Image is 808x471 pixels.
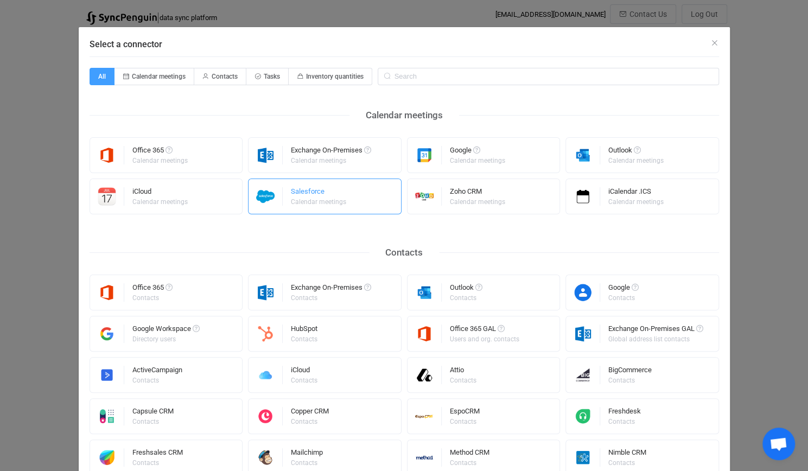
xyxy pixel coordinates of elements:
[450,418,478,425] div: Contacts
[608,460,645,466] div: Contacts
[90,407,124,425] img: capsule.png
[132,460,181,466] div: Contacts
[450,147,507,157] div: Google
[450,408,480,418] div: EspoCRM
[349,107,459,124] div: Calendar meetings
[450,366,478,377] div: Attio
[132,336,198,342] div: Directory users
[608,157,664,164] div: Calendar meetings
[291,325,319,336] div: HubSpot
[608,449,646,460] div: Nimble CRM
[132,366,182,377] div: ActiveCampaign
[608,295,637,301] div: Contacts
[249,187,283,206] img: salesforce.png
[608,336,702,342] div: Global address list contacts
[608,418,639,425] div: Contacts
[132,418,172,425] div: Contacts
[291,460,321,466] div: Contacts
[291,377,317,384] div: Contacts
[90,324,124,343] img: google-workspace.png
[132,199,188,205] div: Calendar meetings
[249,324,283,343] img: hubspot.png
[369,244,439,261] div: Contacts
[566,146,600,164] img: outlook.png
[566,283,600,302] img: google-contacts.png
[608,366,652,377] div: BigCommerce
[566,407,600,425] img: freshdesk.png
[249,146,283,164] img: exchange.png
[291,147,371,157] div: Exchange On-Premises
[291,418,327,425] div: Contacts
[291,295,370,301] div: Contacts
[566,324,600,343] img: exchange.png
[450,325,521,336] div: Office 365 GAL
[132,284,173,295] div: Office 365
[132,295,171,301] div: Contacts
[450,284,482,295] div: Outlook
[132,325,200,336] div: Google Workspace
[90,187,124,206] img: icloud-calendar.png
[408,448,442,467] img: methodcrm.png
[90,283,124,302] img: microsoft365.png
[566,366,600,384] img: big-commerce.png
[132,157,188,164] div: Calendar meetings
[291,157,370,164] div: Calendar meetings
[132,408,174,418] div: Capsule CRM
[132,377,181,384] div: Contacts
[291,188,348,199] div: Salesforce
[90,366,124,384] img: activecampaign.png
[408,187,442,206] img: zoho-crm.png
[450,460,488,466] div: Contacts
[90,448,124,467] img: freshworks.png
[249,283,283,302] img: exchange.png
[132,147,189,157] div: Office 365
[132,188,189,199] div: iCloud
[291,366,319,377] div: iCloud
[450,449,489,460] div: Method CRM
[291,199,346,205] div: Calendar meetings
[408,283,442,302] img: outlook.png
[450,188,507,199] div: Zoho CRM
[291,284,371,295] div: Exchange On-Premises
[291,449,323,460] div: Mailchimp
[710,38,719,48] button: Close
[249,448,283,467] img: mailchimp.png
[608,377,650,384] div: Contacts
[291,408,329,418] div: Copper CRM
[608,199,664,205] div: Calendar meetings
[608,408,641,418] div: Freshdesk
[608,188,665,199] div: iCalendar .ICS
[450,199,505,205] div: Calendar meetings
[408,324,442,343] img: microsoft365.png
[90,146,124,164] img: microsoft365.png
[90,39,162,49] span: Select a connector
[450,295,481,301] div: Contacts
[408,146,442,164] img: google.png
[408,407,442,425] img: espo-crm.png
[132,449,183,460] div: Freshsales CRM
[608,325,703,336] div: Exchange On-Premises GAL
[249,366,283,384] img: icloud.png
[450,336,519,342] div: Users and org. contacts
[378,68,719,85] input: Search
[608,147,665,157] div: Outlook
[566,187,600,206] img: icalendar.png
[608,284,639,295] div: Google
[762,428,795,460] div: Open chat
[291,336,317,342] div: Contacts
[450,377,476,384] div: Contacts
[566,448,600,467] img: nimble.png
[249,407,283,425] img: copper.png
[408,366,442,384] img: attio.png
[450,157,505,164] div: Calendar meetings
